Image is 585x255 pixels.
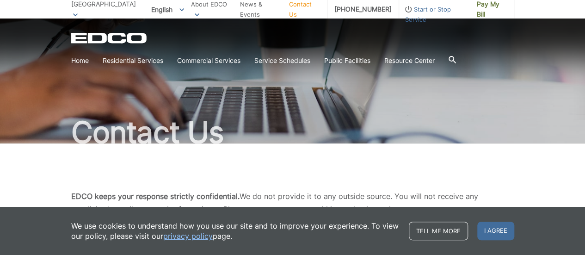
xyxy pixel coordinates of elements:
[144,2,191,17] span: English
[71,118,514,147] h1: Contact Us
[324,56,370,66] a: Public Facilities
[384,56,435,66] a: Resource Center
[254,56,310,66] a: Service Schedules
[163,231,213,241] a: privacy policy
[71,221,400,241] p: We use cookies to understand how you use our site and to improve your experience. To view our pol...
[177,56,240,66] a: Commercial Services
[477,222,514,240] span: I agree
[71,32,148,44] a: EDCD logo. Return to the homepage.
[409,222,468,240] a: Tell me more
[71,192,240,201] b: EDCO keeps your response strictly confidential.
[103,56,163,66] a: Residential Services
[71,190,514,216] p: We do not provide it to any outside source. You will not receive any unsolicited e-mail as a resu...
[71,56,89,66] a: Home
